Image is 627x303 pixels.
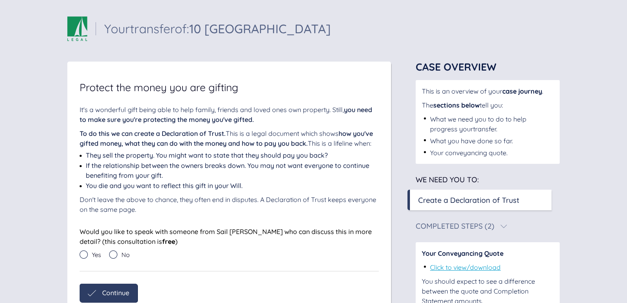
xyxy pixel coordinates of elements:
[189,21,331,37] span: 10 [GEOGRAPHIC_DATA]
[80,129,379,148] div: This is a legal document which shows This is a lifeline when:
[422,86,554,96] div: This is an overview of your .
[80,195,379,214] div: Don't leave the above to chance, they often end in disputes. A Declaration of Trust keeps everyon...
[422,100,554,110] div: The tell you:
[80,129,226,138] span: To do this we can create a Declaration of Trust.
[430,114,554,134] div: What we need you to do to help progress your transfer .
[80,105,379,124] div: It's a wonderful gift being able to help family, friends and loved ones own property. Still,
[104,23,331,35] div: Your transfer of:
[80,227,372,246] span: Would you like to speak with someone from Sail [PERSON_NAME] who can discuss this in more detail?...
[416,175,479,184] span: We need you to:
[86,181,243,191] span: You die and you want to reflect this gift in your Will.
[86,150,328,160] span: They sell the property. You might want to state that they should pay you back?
[80,82,238,92] span: Protect the money you are gifting
[430,148,508,158] div: Your conveyancing quote.
[92,252,101,258] span: Yes
[102,289,129,296] span: Continue
[433,101,480,109] span: sections below
[86,161,379,180] span: If the relationship between the owners breaks down. You may not want everyone to continue benefit...
[162,237,175,246] span: free
[502,87,542,95] span: case journey
[422,249,503,257] span: Your Conveyancing Quote
[430,136,513,146] div: What you have done so far.
[416,223,494,230] div: Completed Steps (2)
[121,252,130,258] span: No
[430,263,501,271] a: Click to view/download
[418,195,519,206] div: Create a Declaration of Trust
[416,60,497,73] span: Case Overview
